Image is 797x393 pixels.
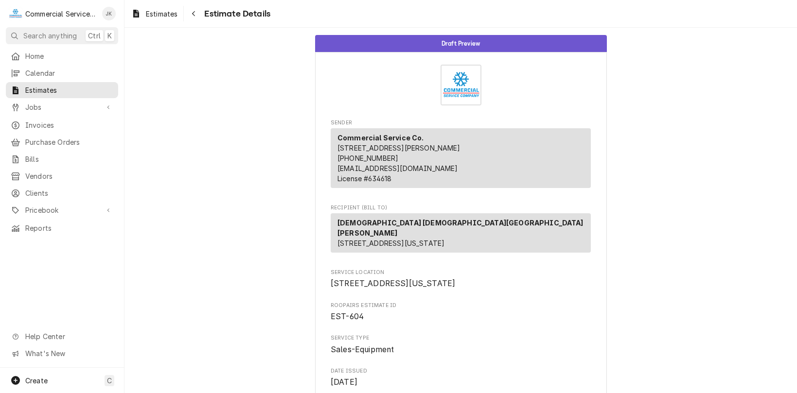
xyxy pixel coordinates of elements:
span: Help Center [25,331,112,342]
a: Vendors [6,168,118,184]
span: C [107,376,112,386]
a: Home [6,48,118,64]
div: Estimate Recipient [331,204,591,257]
span: Date Issued [331,376,591,388]
span: Estimate Details [201,7,270,20]
div: Commercial Service Co. [25,9,97,19]
a: Purchase Orders [6,134,118,150]
span: Home [25,51,113,61]
a: Estimates [6,82,118,98]
span: Vendors [25,171,113,181]
div: Sender [331,128,591,192]
span: Bills [25,154,113,164]
span: What's New [25,348,112,359]
button: Navigate back [186,6,201,21]
span: Create [25,376,48,385]
div: Estimate Sender [331,119,591,192]
a: [PHONE_NUMBER] [337,154,398,162]
a: Go to Jobs [6,99,118,115]
span: Service Location [331,278,591,290]
div: Service Location [331,269,591,290]
span: Date Issued [331,367,591,375]
span: Service Type [331,334,591,342]
span: Service Location [331,269,591,276]
div: Recipient (Bill To) [331,213,591,256]
strong: Commercial Service Co. [337,134,424,142]
div: Sender [331,128,591,188]
span: Estimates [146,9,177,19]
span: [STREET_ADDRESS][US_STATE] [331,279,455,288]
a: Go to Help Center [6,328,118,344]
div: Status [315,35,607,52]
div: C [9,7,22,20]
span: Sender [331,119,591,127]
div: Roopairs Estimate ID [331,302,591,323]
a: [EMAIL_ADDRESS][DOMAIN_NAME] [337,164,458,172]
strong: [DEMOGRAPHIC_DATA] [DEMOGRAPHIC_DATA][GEOGRAPHIC_DATA][PERSON_NAME] [337,219,584,237]
span: Recipient (Bill To) [331,204,591,212]
span: Purchase Orders [25,137,113,147]
a: Go to What's New [6,345,118,361]
span: License # 634618 [337,174,391,183]
span: Reports [25,223,113,233]
span: [STREET_ADDRESS][PERSON_NAME] [337,144,460,152]
a: Calendar [6,65,118,81]
a: Go to Pricebook [6,202,118,218]
span: Sales-Equipment [331,345,394,354]
span: Roopairs Estimate ID [331,311,591,323]
span: K [107,31,112,41]
span: [STREET_ADDRESS][US_STATE] [337,239,444,247]
button: Search anythingCtrlK [6,27,118,44]
span: EST-604 [331,312,364,321]
span: Search anything [23,31,77,41]
span: Clients [25,188,113,198]
div: Recipient (Bill To) [331,213,591,253]
span: Invoices [25,120,113,130]
span: Ctrl [88,31,101,41]
span: Calendar [25,68,113,78]
div: Service Type [331,334,591,355]
a: Reports [6,220,118,236]
div: Date Issued [331,367,591,388]
span: Draft Preview [442,40,480,47]
span: Roopairs Estimate ID [331,302,591,309]
img: Logo [441,65,481,105]
a: Clients [6,185,118,201]
div: John Key's Avatar [102,7,116,20]
span: Service Type [331,344,591,356]
span: Jobs [25,102,99,112]
a: Invoices [6,117,118,133]
span: Estimates [25,85,113,95]
div: JK [102,7,116,20]
a: Bills [6,151,118,167]
span: [DATE] [331,377,357,387]
span: Pricebook [25,205,99,215]
a: Estimates [127,6,181,22]
div: Commercial Service Co.'s Avatar [9,7,22,20]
